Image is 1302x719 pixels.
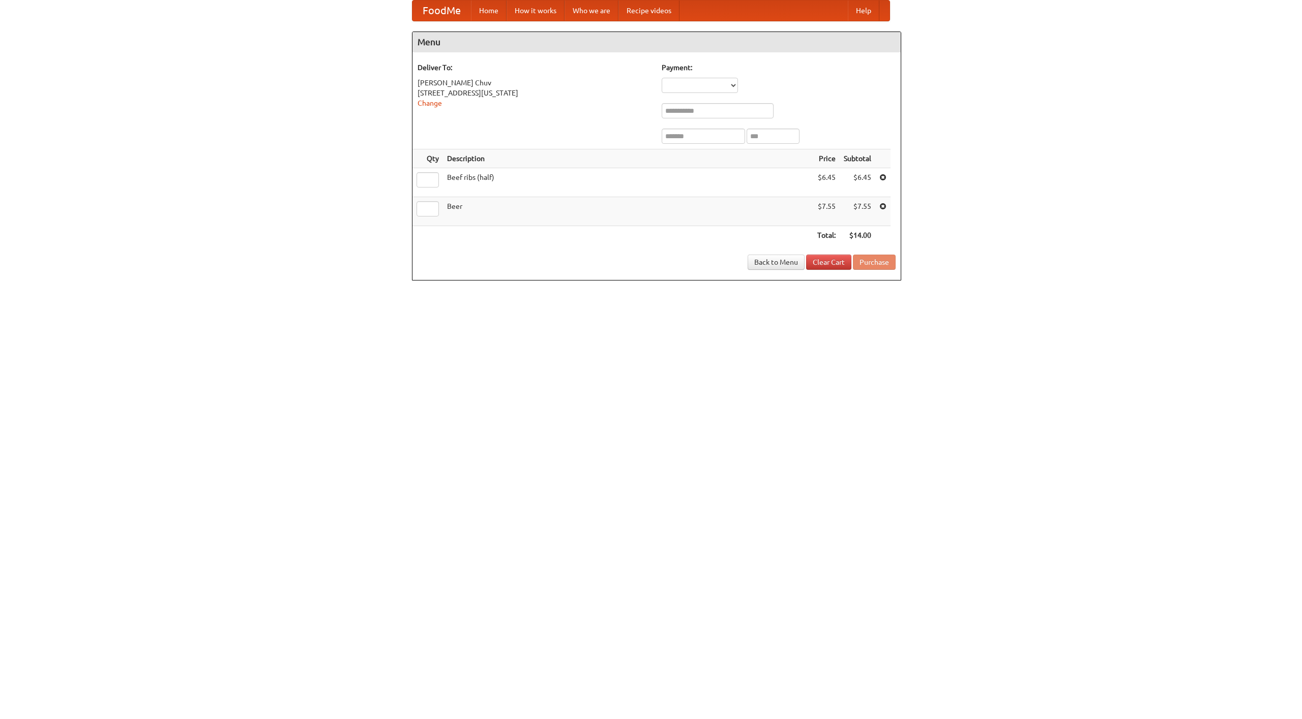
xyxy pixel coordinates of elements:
th: $14.00 [840,226,875,245]
div: [PERSON_NAME] Chuv [418,78,652,88]
h5: Payment: [662,62,896,73]
div: [STREET_ADDRESS][US_STATE] [418,88,652,98]
a: FoodMe [412,1,471,21]
td: $7.55 [840,197,875,226]
td: Beer [443,197,813,226]
button: Purchase [853,255,896,270]
a: How it works [507,1,565,21]
td: Beef ribs (half) [443,168,813,197]
a: Help [848,1,879,21]
a: Back to Menu [748,255,805,270]
th: Subtotal [840,149,875,168]
td: $7.55 [813,197,840,226]
h4: Menu [412,32,901,52]
a: Clear Cart [806,255,851,270]
td: $6.45 [813,168,840,197]
a: Who we are [565,1,618,21]
a: Home [471,1,507,21]
h5: Deliver To: [418,62,652,73]
td: $6.45 [840,168,875,197]
th: Price [813,149,840,168]
th: Total: [813,226,840,245]
th: Qty [412,149,443,168]
a: Recipe videos [618,1,679,21]
th: Description [443,149,813,168]
a: Change [418,99,442,107]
